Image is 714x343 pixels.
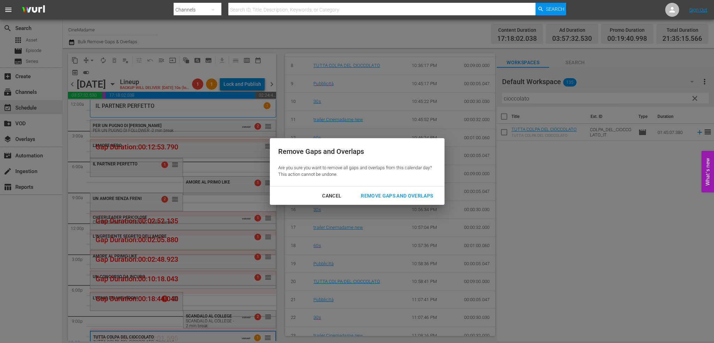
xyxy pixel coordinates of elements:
p: Are you sure you want to remove all gaps and overlaps from this calendar day? [278,165,432,171]
div: Remove Gaps and Overlaps [278,147,432,157]
span: Search [546,3,564,15]
p: This action cannot be undone. [278,171,432,178]
div: Remove Gaps and Overlaps [355,192,439,200]
a: Sign Out [689,7,707,13]
button: Cancel [314,189,350,202]
button: Open Feedback Widget [701,151,714,192]
span: menu [4,6,13,14]
div: Cancel [317,192,347,200]
img: ans4CAIJ8jUAAAAAAAAAAAAAAAAAAAAAAAAgQb4GAAAAAAAAAAAAAAAAAAAAAAAAJMjXAAAAAAAAAAAAAAAAAAAAAAAAgAT5G... [17,2,50,18]
button: Remove Gaps and Overlaps [352,189,441,202]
